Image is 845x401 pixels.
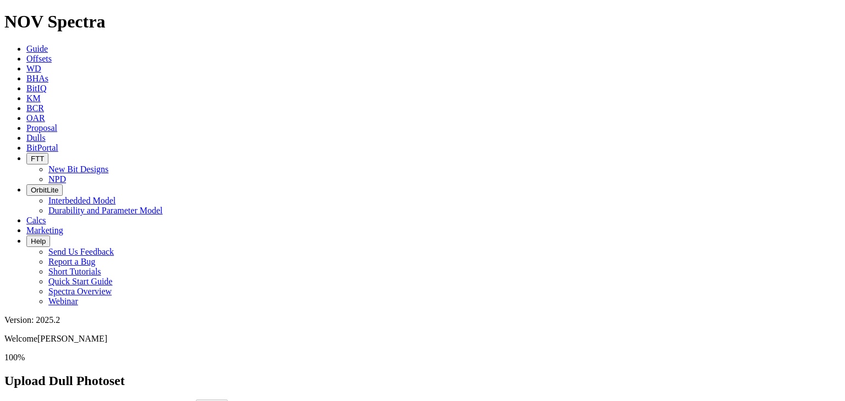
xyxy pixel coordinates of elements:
button: Help [26,235,50,247]
a: OAR [26,113,45,123]
a: Quick Start Guide [48,277,112,286]
a: Guide [26,44,48,53]
a: Marketing [26,226,63,235]
a: BHAs [26,74,48,83]
a: BitPortal [26,143,58,152]
span: 100% [4,353,25,362]
span: Help [31,237,46,245]
a: Report a Bug [48,257,95,266]
span: FTT [31,155,44,163]
a: Dulls [26,133,46,142]
a: Send Us Feedback [48,247,114,256]
a: Webinar [48,296,78,306]
a: NPD [48,174,66,184]
a: New Bit Designs [48,164,108,174]
a: WD [26,64,41,73]
a: Spectra Overview [48,287,112,296]
a: Durability and Parameter Model [48,206,163,215]
h1: NOV Spectra [4,12,841,32]
a: Offsets [26,54,52,63]
a: Short Tutorials [48,267,101,276]
span: OrbitLite [31,186,58,194]
p: Welcome [4,334,841,344]
a: BCR [26,103,44,113]
div: Version: 2025.2 [4,315,841,325]
h2: Upload Dull Photoset [4,373,841,388]
a: Interbedded Model [48,196,116,205]
button: OrbitLite [26,184,63,196]
a: Proposal [26,123,57,133]
button: FTT [26,153,48,164]
span: [PERSON_NAME] [37,334,107,343]
a: KM [26,94,41,103]
a: BitIQ [26,84,46,93]
a: Calcs [26,216,46,225]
